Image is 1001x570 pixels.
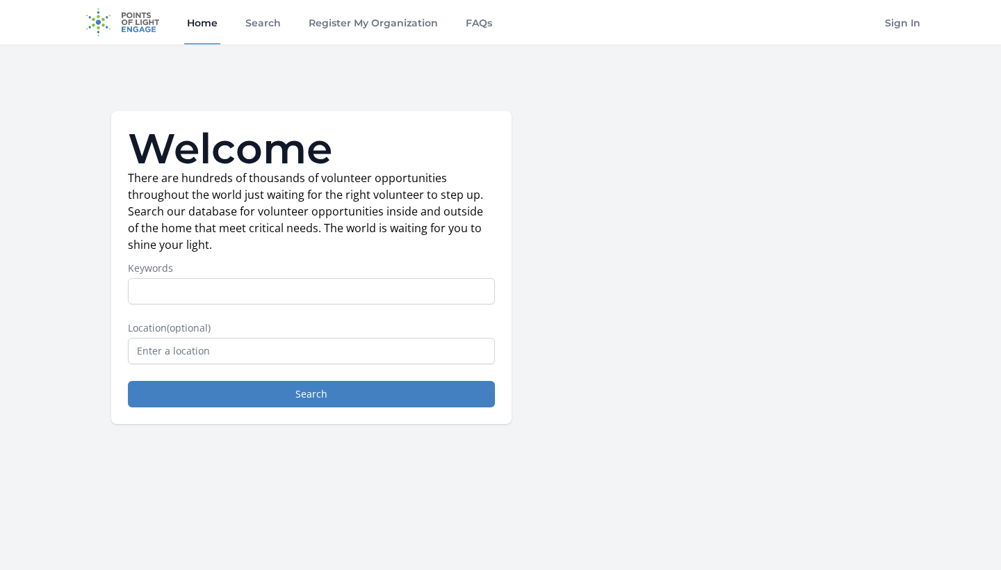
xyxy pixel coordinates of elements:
[128,128,495,170] h1: Welcome
[167,321,211,334] span: (optional)
[128,321,495,335] label: Location
[128,338,495,364] input: Enter a location
[128,261,495,275] label: Keywords
[128,381,495,407] button: Search
[128,170,495,253] p: There are hundreds of thousands of volunteer opportunities throughout the world just waiting for ...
